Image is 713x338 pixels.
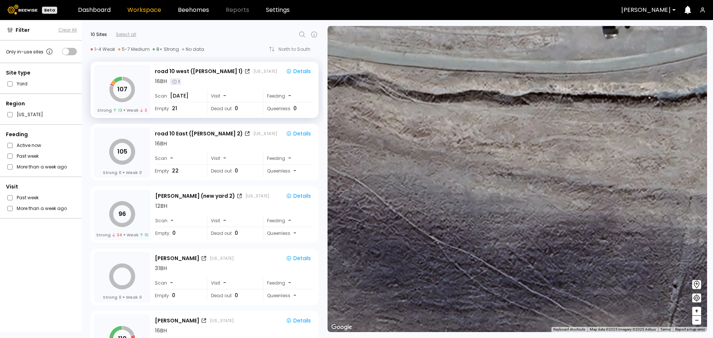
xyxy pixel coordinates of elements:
[288,217,292,224] div: -
[266,7,290,13] a: Settings
[692,307,701,316] button: +
[263,227,314,239] div: Queenless
[155,277,202,289] div: Scan
[207,165,258,177] div: Dead out
[694,306,699,316] span: +
[58,27,77,33] button: Clear All
[263,165,314,177] div: Queenless
[210,255,234,261] div: [US_STATE]
[17,194,39,201] label: Past week
[155,102,202,115] div: Empty
[283,66,314,76] button: Details
[155,202,167,210] div: 12 BH
[590,327,656,331] span: Map data ©2025 Imagery ©2025 Airbus
[17,80,27,88] label: Yard
[226,7,249,13] span: Reports
[293,229,296,237] span: -
[140,232,149,238] span: 15
[96,232,149,238] div: Strong Weak
[118,46,150,52] div: 5-7 Medium
[113,107,122,113] span: 13
[329,322,354,332] img: Google
[116,31,136,38] div: Select all
[286,68,311,75] div: Details
[293,167,296,175] span: -
[172,167,179,175] span: 22
[17,111,43,118] label: [US_STATE]
[7,5,38,14] img: Beewise logo
[235,105,238,112] span: 0
[103,294,142,300] div: Strong Weak
[288,279,292,287] div: -
[91,46,115,52] div: 1-4 Weak
[283,253,314,263] button: Details
[207,90,258,102] div: Visit
[207,289,258,302] div: Dead out
[675,327,705,331] a: Report a map error
[263,90,314,102] div: Feeding
[155,152,202,164] div: Scan
[293,292,296,299] span: -
[210,318,234,324] div: [US_STATE]
[153,46,179,52] div: 8+ Strong
[286,317,311,324] div: Details
[178,7,209,13] a: Beehomes
[155,192,235,200] div: [PERSON_NAME] (new yard 2)
[286,193,311,199] div: Details
[127,7,161,13] a: Workspace
[207,152,258,164] div: Visit
[223,217,226,224] span: -
[6,69,77,77] div: Site type
[155,214,202,227] div: Scan
[155,265,167,272] div: 31 BH
[139,170,142,175] span: 0
[6,183,77,191] div: Visit
[117,147,127,156] tspan: 105
[692,316,701,325] button: –
[6,47,54,56] div: Only in-use sites
[263,289,314,302] div: Queenless
[245,193,269,199] div: [US_STATE]
[172,105,177,112] span: 21
[263,277,314,289] div: Feeding
[112,232,122,238] span: 34
[172,229,176,237] span: 0
[103,170,142,175] div: Strong Weak
[223,154,226,162] span: -
[235,229,238,237] span: 0
[170,78,181,85] div: 1
[283,316,314,325] button: Details
[235,167,238,175] span: 0
[17,163,67,171] label: More than a week ago
[207,214,258,227] div: Visit
[170,279,173,287] span: -
[695,316,699,325] span: –
[155,327,167,335] div: 16 BH
[42,7,57,14] div: Beta
[279,47,316,52] div: North to South
[182,46,204,52] div: No data
[660,327,671,331] a: Terms (opens in new tab)
[170,154,173,162] span: -
[170,217,173,224] span: -
[117,85,127,93] tspan: 107
[288,154,292,162] div: -
[17,141,41,149] label: Active now
[140,107,147,113] span: 3
[155,317,199,325] div: [PERSON_NAME]
[263,102,314,115] div: Queenless
[293,105,297,112] span: 0
[118,210,126,218] tspan: 96
[329,322,354,332] a: Open this area in Google Maps (opens a new window)
[263,214,314,227] div: Feeding
[155,78,167,85] div: 16 BH
[207,277,258,289] div: Visit
[6,131,77,138] div: Feeding
[6,100,77,108] div: Region
[170,92,189,100] span: [DATE]
[91,31,107,38] div: 10 Sites
[253,131,277,137] div: [US_STATE]
[119,294,121,300] span: 0
[155,289,202,302] div: Empty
